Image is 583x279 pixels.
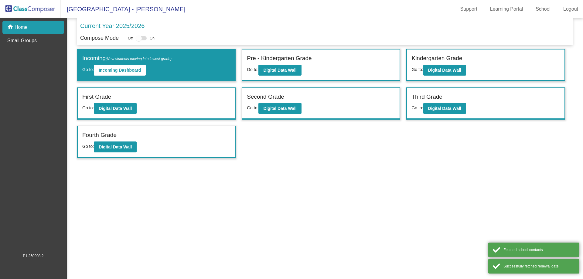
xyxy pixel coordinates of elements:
[411,67,423,72] span: Go to:
[82,93,111,101] label: First Grade
[247,67,258,72] span: Go to:
[423,65,466,76] button: Digital Data Wall
[455,4,482,14] a: Support
[7,24,15,31] mat-icon: home
[61,4,185,14] span: [GEOGRAPHIC_DATA] - [PERSON_NAME]
[82,67,94,72] span: Go to:
[128,36,133,41] span: Off
[7,37,37,44] p: Small Groups
[80,21,145,30] p: Current Year 2025/2026
[423,103,466,114] button: Digital Data Wall
[94,141,137,152] button: Digital Data Wall
[258,65,301,76] button: Digital Data Wall
[99,106,132,111] b: Digital Data Wall
[82,144,94,149] span: Go to:
[503,247,575,253] div: Fetched school contacts
[558,4,583,14] a: Logout
[411,93,442,101] label: Third Grade
[531,4,555,14] a: School
[94,65,146,76] button: Incoming Dashboard
[82,105,94,110] span: Go to:
[80,34,119,42] p: Compose Mode
[82,54,172,63] label: Incoming
[263,106,296,111] b: Digital Data Wall
[150,36,155,41] span: On
[247,54,312,63] label: Pre - Kindergarten Grade
[99,68,141,73] b: Incoming Dashboard
[411,54,462,63] label: Kindergarten Grade
[82,131,117,140] label: Fourth Grade
[258,103,301,114] button: Digital Data Wall
[94,103,137,114] button: Digital Data Wall
[411,105,423,110] span: Go to:
[247,105,258,110] span: Go to:
[106,57,172,61] span: (New students moving into lowest grade)
[247,93,284,101] label: Second Grade
[428,106,461,111] b: Digital Data Wall
[99,145,132,149] b: Digital Data Wall
[485,4,528,14] a: Learning Portal
[503,264,575,269] div: Successfully fetched renewal date
[263,68,296,73] b: Digital Data Wall
[15,24,28,31] p: Home
[428,68,461,73] b: Digital Data Wall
